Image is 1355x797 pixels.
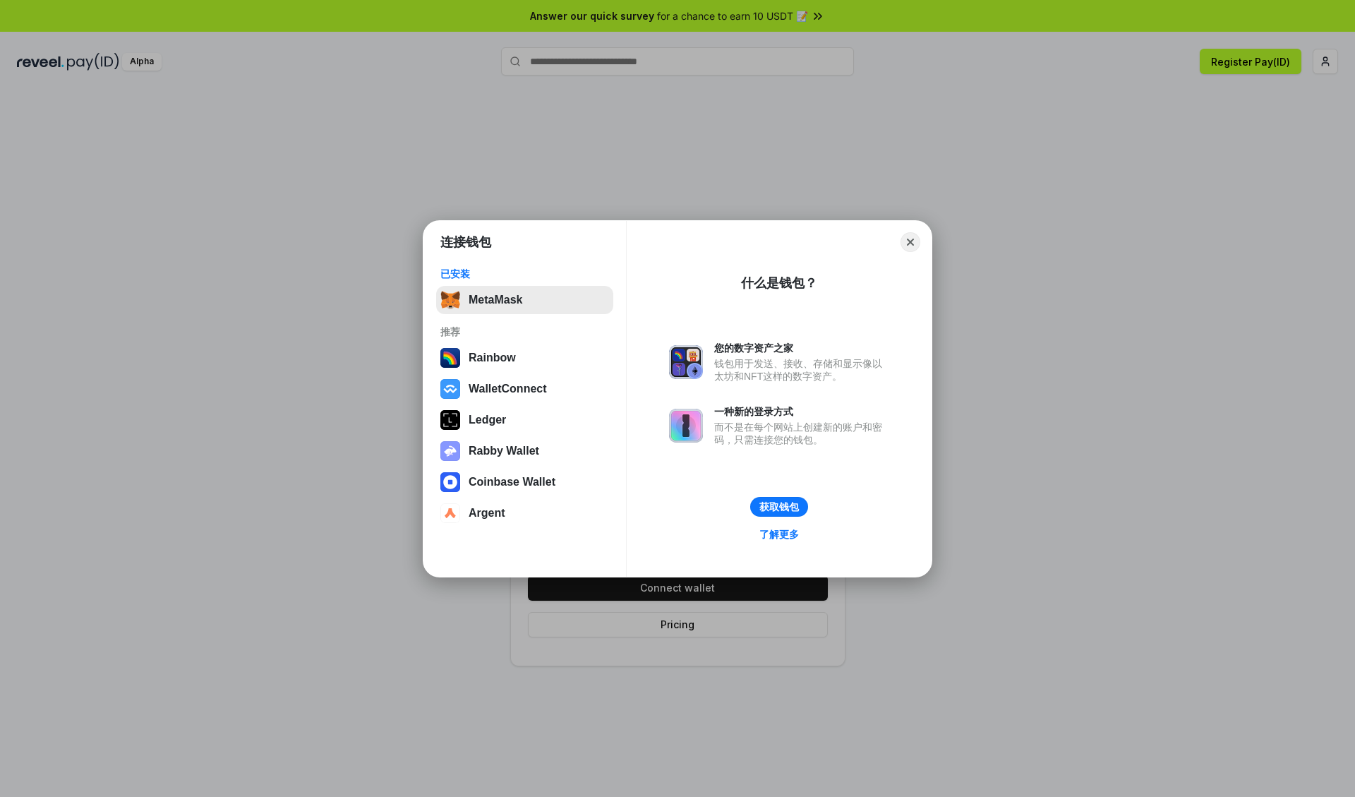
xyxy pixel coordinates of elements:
[469,476,555,489] div: Coinbase Wallet
[469,507,505,520] div: Argent
[714,357,889,383] div: 钱包用于发送、接收、存储和显示像以太坊和NFT这样的数字资产。
[440,268,609,280] div: 已安装
[759,501,799,513] div: 获取钱包
[436,375,613,403] button: WalletConnect
[469,383,547,395] div: WalletConnect
[436,286,613,314] button: MetaMask
[440,472,460,492] img: svg+xml,%3Csvg%20width%3D%2228%22%20height%3D%2228%22%20viewBox%3D%220%200%2028%2028%22%20fill%3D...
[750,497,808,517] button: 获取钱包
[714,342,889,354] div: 您的数字资产之家
[436,406,613,434] button: Ledger
[469,445,539,457] div: Rabby Wallet
[714,421,889,446] div: 而不是在每个网站上创建新的账户和密码，只需连接您的钱包。
[440,441,460,461] img: svg+xml,%3Csvg%20xmlns%3D%22http%3A%2F%2Fwww.w3.org%2F2000%2Fsvg%22%20fill%3D%22none%22%20viewBox...
[440,325,609,338] div: 推荐
[440,503,460,523] img: svg+xml,%3Csvg%20width%3D%2228%22%20height%3D%2228%22%20viewBox%3D%220%200%2028%2028%22%20fill%3D...
[436,468,613,496] button: Coinbase Wallet
[440,379,460,399] img: svg+xml,%3Csvg%20width%3D%2228%22%20height%3D%2228%22%20viewBox%3D%220%200%2028%2028%22%20fill%3D...
[469,352,516,364] div: Rainbow
[751,525,807,544] a: 了解更多
[436,344,613,372] button: Rainbow
[440,410,460,430] img: svg+xml,%3Csvg%20xmlns%3D%22http%3A%2F%2Fwww.w3.org%2F2000%2Fsvg%22%20width%3D%2228%22%20height%3...
[436,437,613,465] button: Rabby Wallet
[669,409,703,443] img: svg+xml,%3Csvg%20xmlns%3D%22http%3A%2F%2Fwww.w3.org%2F2000%2Fsvg%22%20fill%3D%22none%22%20viewBox...
[436,499,613,527] button: Argent
[901,232,920,252] button: Close
[469,414,506,426] div: Ledger
[469,294,522,306] div: MetaMask
[669,345,703,379] img: svg+xml,%3Csvg%20xmlns%3D%22http%3A%2F%2Fwww.w3.org%2F2000%2Fsvg%22%20fill%3D%22none%22%20viewBox...
[440,234,491,251] h1: 连接钱包
[741,275,817,292] div: 什么是钱包？
[440,290,460,310] img: svg+xml,%3Csvg%20fill%3D%22none%22%20height%3D%2233%22%20viewBox%3D%220%200%2035%2033%22%20width%...
[714,405,889,418] div: 一种新的登录方式
[440,348,460,368] img: svg+xml,%3Csvg%20width%3D%22120%22%20height%3D%22120%22%20viewBox%3D%220%200%20120%20120%22%20fil...
[759,528,799,541] div: 了解更多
